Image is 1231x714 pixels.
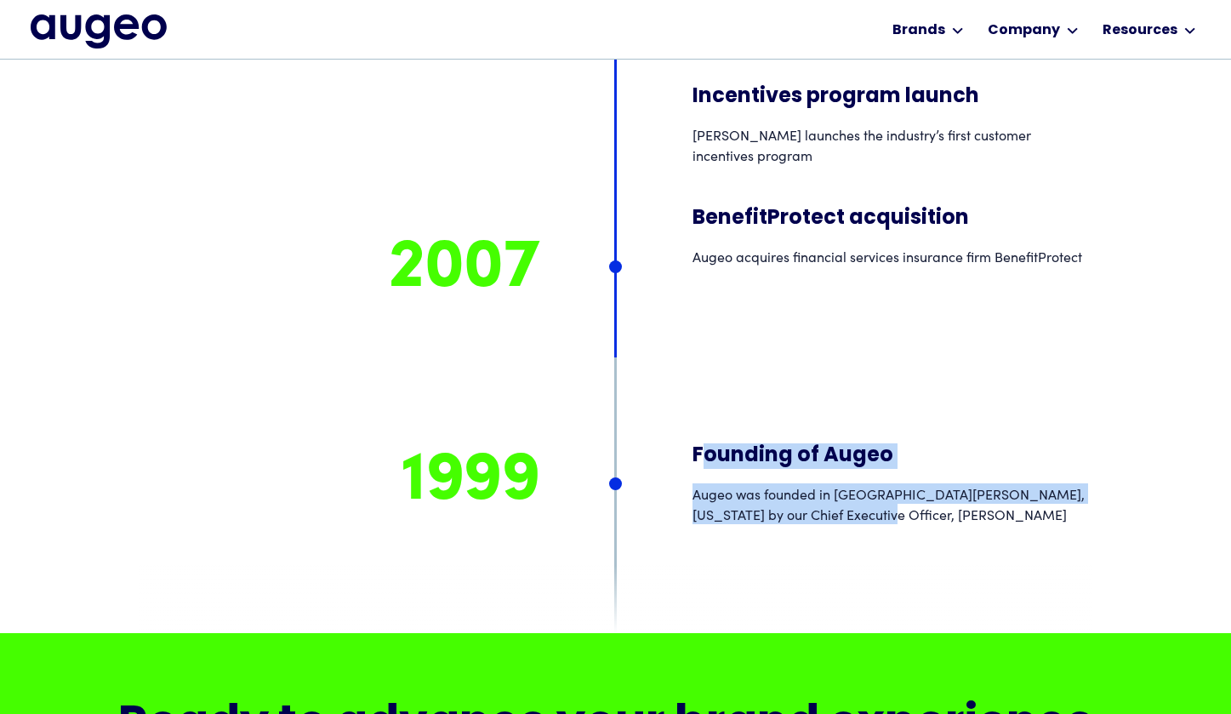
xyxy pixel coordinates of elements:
[692,206,1092,231] h3: BenefitProtect acquisition
[692,84,1092,110] h3: Incentives program launch
[31,14,167,49] img: Augeo's full logo in midnight blue.
[988,20,1060,41] div: Company
[692,443,1092,469] h3: Founding of Augeo
[140,443,539,520] div: 1999
[31,14,167,49] a: home
[892,20,945,41] div: Brands
[140,231,539,307] div: 2007
[692,246,1092,266] div: Augeo acquires financial services insurance firm BenefitProtect
[692,483,1092,524] div: Augeo was founded in [GEOGRAPHIC_DATA][PERSON_NAME], [US_STATE] by our Chief Executive Officer, [...
[1103,20,1177,41] div: Resources
[692,124,1092,165] div: [PERSON_NAME] launches the industry’s first customer incentives program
